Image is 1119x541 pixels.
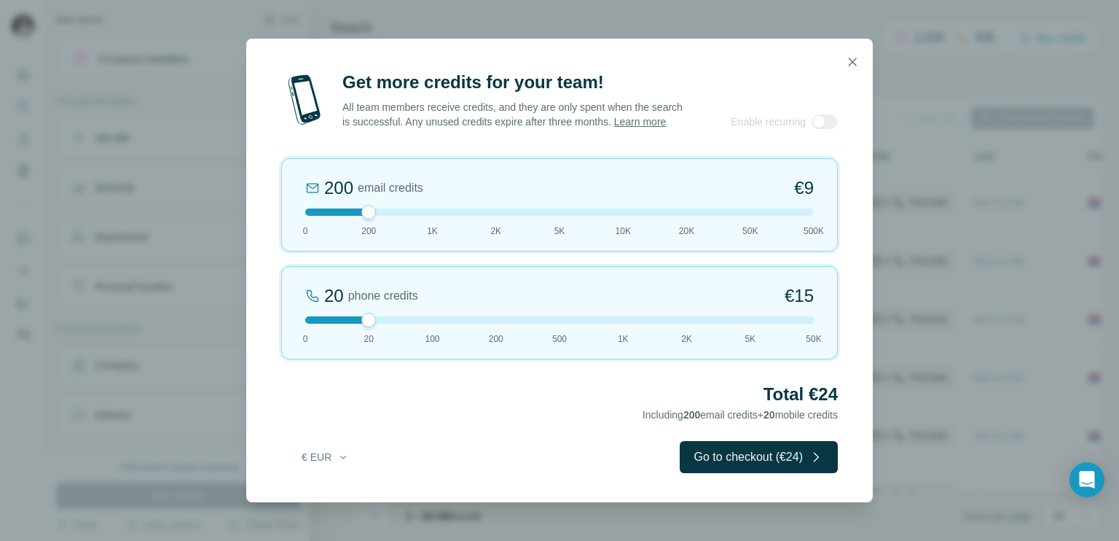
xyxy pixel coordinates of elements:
[348,287,418,305] span: phone credits
[785,284,814,308] span: €15
[618,332,629,346] span: 1K
[680,441,838,473] button: Go to checkout (€24)
[361,225,376,238] span: 200
[763,409,775,421] span: 20
[490,225,501,238] span: 2K
[614,116,667,128] a: Learn more
[679,225,694,238] span: 20K
[616,225,631,238] span: 10K
[806,332,821,346] span: 50K
[358,179,423,197] span: email credits
[364,332,374,346] span: 20
[281,71,328,129] img: mobile-phone
[745,332,755,346] span: 5K
[303,225,308,238] span: 0
[425,332,439,346] span: 100
[742,225,758,238] span: 50K
[731,114,806,129] span: Enable recurring
[552,332,567,346] span: 500
[643,409,838,421] span: Including email credits + mobile credits
[794,176,814,200] span: €9
[554,225,565,238] span: 5K
[324,176,353,200] div: 200
[291,444,359,470] button: € EUR
[804,225,824,238] span: 500K
[681,332,692,346] span: 2K
[489,332,503,346] span: 200
[427,225,438,238] span: 1K
[342,100,684,129] p: All team members receive credits, and they are only spent when the search is successful. Any unus...
[303,332,308,346] span: 0
[683,409,700,421] span: 200
[281,383,838,406] h2: Total €24
[1069,462,1104,497] div: Open Intercom Messenger
[324,284,344,308] div: 20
